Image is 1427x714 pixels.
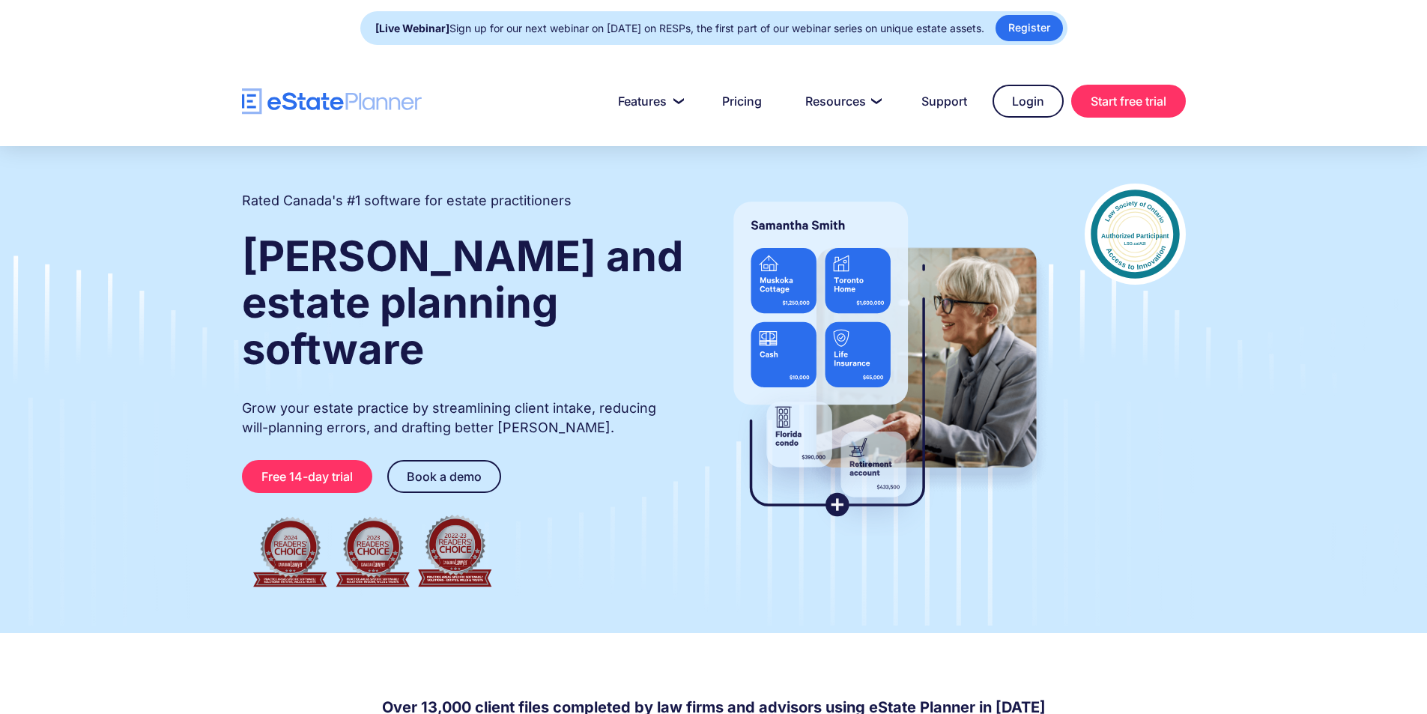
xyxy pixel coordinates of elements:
img: estate planner showing wills to their clients, using eState Planner, a leading estate planning so... [715,184,1055,536]
strong: [Live Webinar] [375,22,449,34]
a: Features [600,86,697,116]
a: Start free trial [1071,85,1186,118]
a: Pricing [704,86,780,116]
a: Support [903,86,985,116]
a: Resources [787,86,896,116]
a: Free 14-day trial [242,460,372,493]
a: home [242,88,422,115]
p: Grow your estate practice by streamlining client intake, reducing will-planning errors, and draft... [242,399,685,438]
a: Register [996,15,1063,41]
strong: [PERSON_NAME] and estate planning software [242,231,683,375]
div: Sign up for our next webinar on [DATE] on RESPs, the first part of our webinar series on unique e... [375,18,984,39]
a: Login [993,85,1064,118]
a: Book a demo [387,460,501,493]
h2: Rated Canada's #1 software for estate practitioners [242,191,572,211]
